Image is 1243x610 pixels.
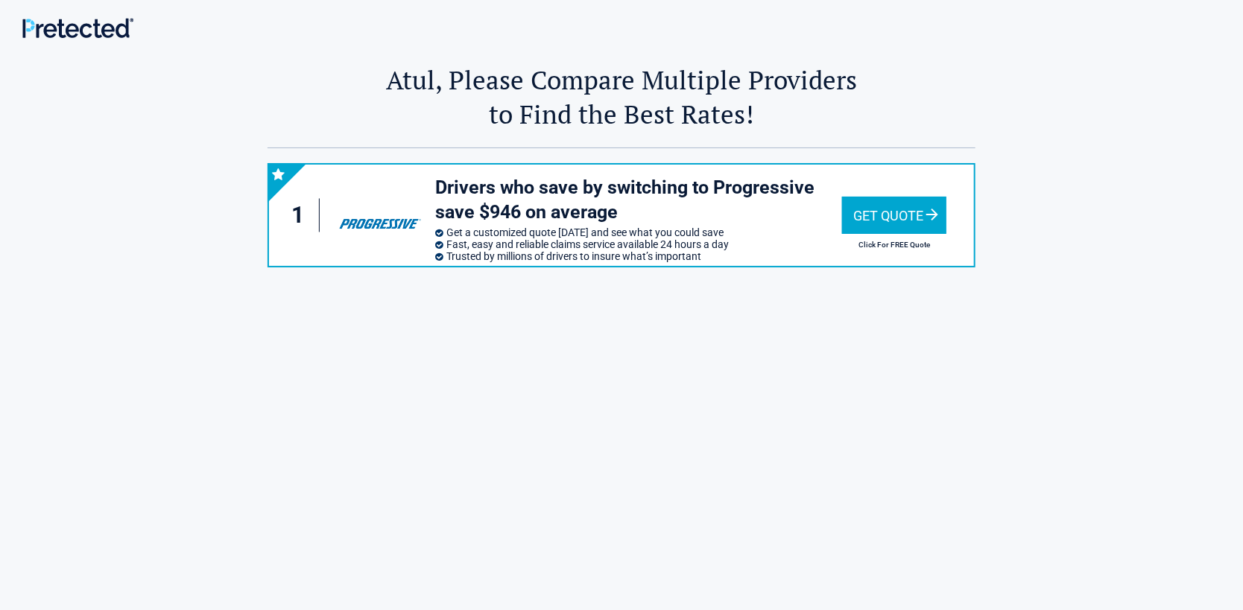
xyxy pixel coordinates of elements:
[435,226,842,238] li: Get a customized quote [DATE] and see what you could save
[435,250,842,262] li: Trusted by millions of drivers to insure what’s important
[284,199,320,232] div: 1
[842,241,946,249] h2: Click For FREE Quote
[435,238,842,250] li: Fast, easy and reliable claims service available 24 hours a day
[268,63,975,131] h2: Atul, Please Compare Multiple Providers to Find the Best Rates!
[332,192,428,238] img: progressive's logo
[22,18,133,38] img: Main Logo
[435,176,842,224] h3: Drivers who save by switching to Progressive save $946 on average
[842,197,946,234] div: Get Quote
